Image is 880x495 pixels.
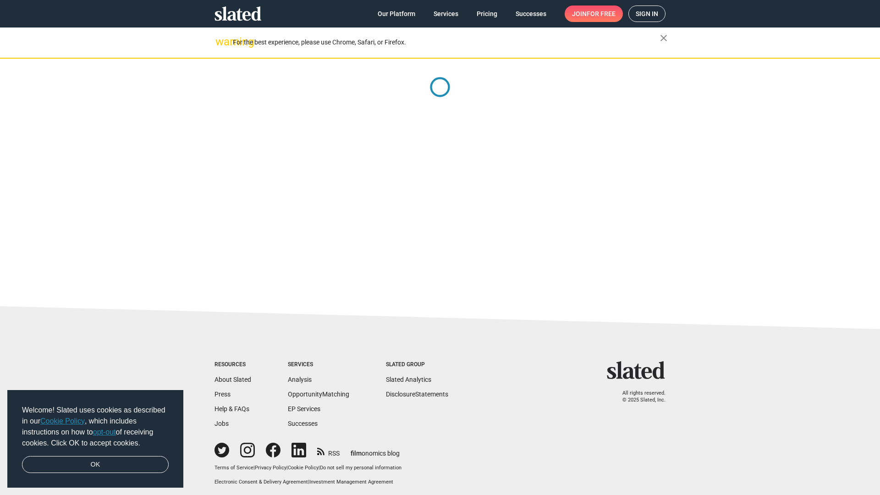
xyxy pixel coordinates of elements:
[426,5,466,22] a: Services
[572,5,616,22] span: Join
[587,5,616,22] span: for free
[214,465,253,471] a: Terms of Service
[288,361,349,368] div: Services
[214,376,251,383] a: About Slated
[317,444,340,458] a: RSS
[214,361,251,368] div: Resources
[215,36,226,47] mat-icon: warning
[351,450,362,457] span: film
[351,442,400,458] a: filmonomics blog
[22,405,169,449] span: Welcome! Slated uses cookies as described in our , which includes instructions on how to of recei...
[286,465,288,471] span: |
[309,479,393,485] a: Investment Management Agreement
[288,405,320,412] a: EP Services
[288,465,319,471] a: Cookie Policy
[434,5,458,22] span: Services
[93,428,116,436] a: opt-out
[40,417,85,425] a: Cookie Policy
[308,479,309,485] span: |
[370,5,423,22] a: Our Platform
[320,465,401,472] button: Do not sell my personal information
[233,36,660,49] div: For the best experience, please use Chrome, Safari, or Firefox.
[22,456,169,473] a: dismiss cookie message
[214,479,308,485] a: Electronic Consent & Delivery Agreement
[386,361,448,368] div: Slated Group
[386,390,448,398] a: DisclosureStatements
[288,376,312,383] a: Analysis
[378,5,415,22] span: Our Platform
[288,420,318,427] a: Successes
[565,5,623,22] a: Joinfor free
[319,465,320,471] span: |
[469,5,505,22] a: Pricing
[477,5,497,22] span: Pricing
[628,5,665,22] a: Sign in
[516,5,546,22] span: Successes
[613,390,665,403] p: All rights reserved. © 2025 Slated, Inc.
[636,6,658,22] span: Sign in
[386,376,431,383] a: Slated Analytics
[214,390,231,398] a: Press
[7,390,183,488] div: cookieconsent
[288,390,349,398] a: OpportunityMatching
[508,5,554,22] a: Successes
[253,465,255,471] span: |
[658,33,669,44] mat-icon: close
[214,420,229,427] a: Jobs
[255,465,286,471] a: Privacy Policy
[214,405,249,412] a: Help & FAQs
